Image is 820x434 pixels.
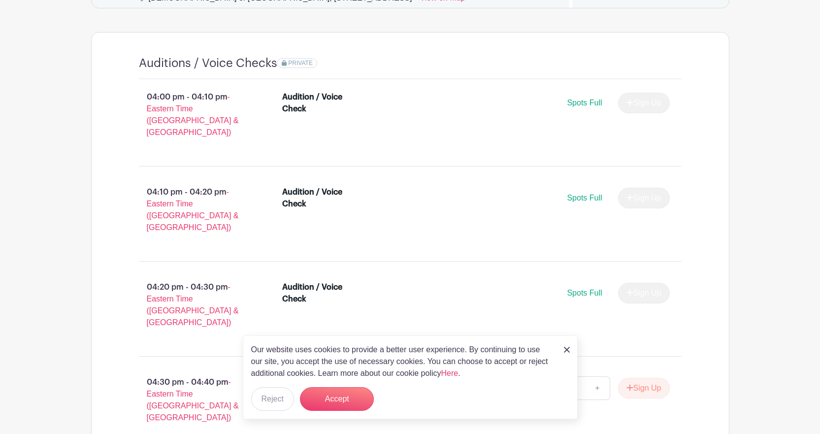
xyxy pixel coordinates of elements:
[300,387,374,411] button: Accept
[288,60,313,67] span: PRIVATE
[282,91,367,115] div: Audition / Voice Check
[251,344,554,379] p: Our website uses cookies to provide a better user experience. By continuing to use our site, you ...
[123,277,267,333] p: 04:20 pm - 04:30 pm
[567,289,602,297] span: Spots Full
[585,376,610,400] a: +
[564,347,570,353] img: close_button-5f87c8562297e5c2d7936805f587ecaba9071eb48480494691a3f1689db116b3.svg
[618,378,670,399] button: Sign Up
[567,194,602,202] span: Spots Full
[251,387,294,411] button: Reject
[441,369,459,377] a: Here
[123,182,267,237] p: 04:10 pm - 04:20 pm
[282,281,367,305] div: Audition / Voice Check
[282,186,367,210] div: Audition / Voice Check
[123,87,267,142] p: 04:00 pm - 04:10 pm
[567,99,602,107] span: Spots Full
[123,372,267,428] p: 04:30 pm - 04:40 pm
[139,56,277,70] h4: Auditions / Voice Checks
